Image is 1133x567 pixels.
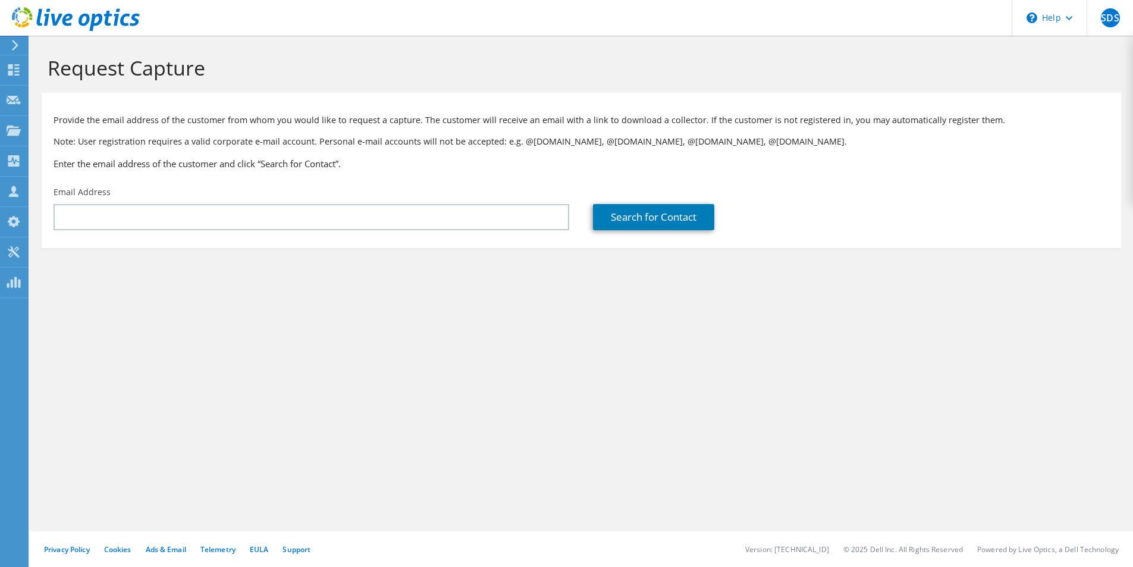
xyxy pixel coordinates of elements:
a: Ads & Email [146,544,186,555]
a: Support [283,544,310,555]
p: Provide the email address of the customer from whom you would like to request a capture. The cust... [54,114,1109,127]
li: Version: [TECHNICAL_ID] [745,544,829,555]
h3: Enter the email address of the customer and click “Search for Contact”. [54,157,1109,170]
a: Search for Contact [593,204,714,230]
li: Powered by Live Optics, a Dell Technology [977,544,1119,555]
p: Note: User registration requires a valid corporate e-mail account. Personal e-mail accounts will ... [54,135,1109,148]
a: Telemetry [200,544,236,555]
a: EULA [250,544,268,555]
a: Cookies [104,544,131,555]
span: SDS [1101,8,1120,27]
svg: \n [1027,12,1037,23]
a: Privacy Policy [44,544,90,555]
label: Email Address [54,186,111,198]
h1: Request Capture [48,55,1109,80]
li: © 2025 Dell Inc. All Rights Reserved [843,544,963,555]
